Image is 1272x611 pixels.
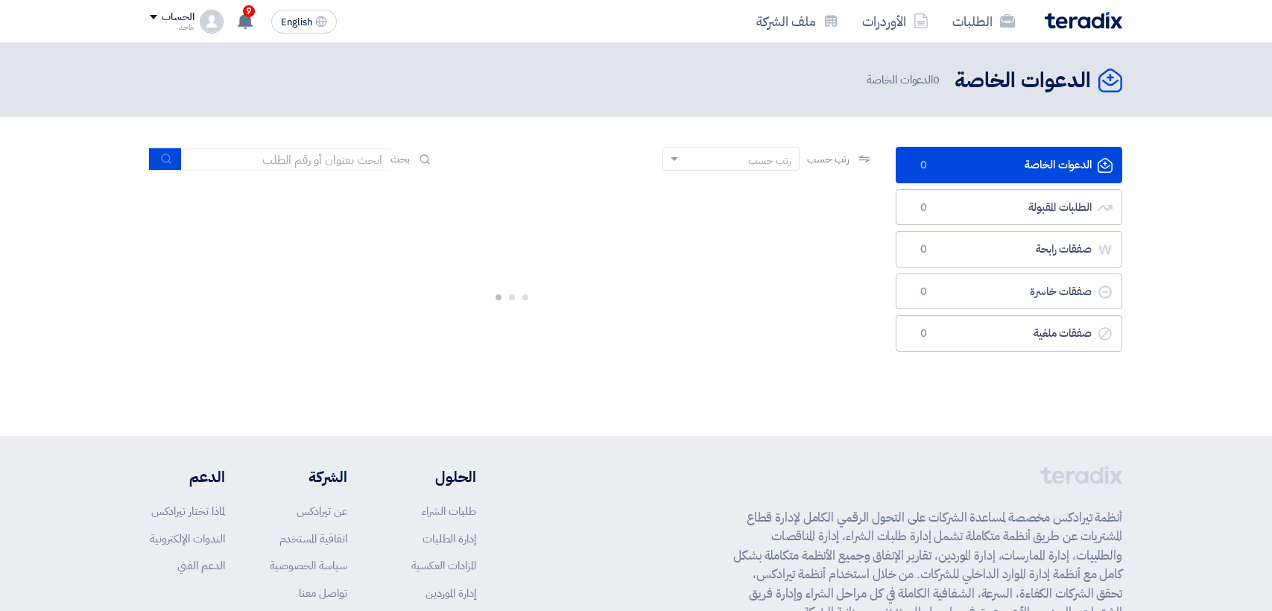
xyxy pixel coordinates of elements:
span: بحث [390,151,410,167]
a: لماذا تختار تيرادكس [151,503,225,519]
a: سياسة الخصوصية [270,557,347,574]
span: 0 [914,158,932,173]
a: الأوردرات [850,4,940,39]
span: رتب حسب [807,151,849,167]
div: الحساب [162,11,194,24]
div: ماجد [150,23,194,31]
li: الحلول [392,466,476,488]
a: اتفاقية المستخدم [279,531,347,547]
h2: الدعوات الخاصة [955,66,1091,95]
a: الدعم الفني [177,557,225,574]
a: عن تيرادكس [297,503,347,519]
a: صفقات ملغية0 [896,315,1122,352]
span: 0 [914,285,932,300]
a: الطلبات المقبولة0 [896,189,1122,226]
span: 0 [914,242,932,257]
a: إدارة الموردين [425,585,476,601]
span: الدعوات الخاصة [867,72,943,89]
a: صفقات رابحة0 [896,231,1122,267]
li: الدعم [150,466,225,488]
span: 0 [914,326,932,341]
span: 9 [243,5,255,17]
a: ملف الشركة [744,4,850,39]
a: تواصل معنا [299,585,347,601]
span: 0 [933,72,940,88]
span: English [281,17,312,28]
li: الشركة [270,466,347,488]
img: profile_test.png [200,10,224,34]
a: الندوات الإلكترونية [150,531,225,547]
a: الطلبات [940,4,1027,39]
a: إدارة الطلبات [423,531,476,547]
span: 0 [914,200,932,215]
button: English [271,10,337,34]
input: ابحث بعنوان أو رقم الطلب [182,148,390,171]
div: رتب حسب [748,153,791,168]
a: طلبات الشراء [422,503,476,519]
a: الدعوات الخاصة0 [896,147,1122,183]
img: Teradix logo [1045,12,1122,29]
a: صفقات خاسرة0 [896,273,1122,310]
a: المزادات العكسية [411,557,476,574]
